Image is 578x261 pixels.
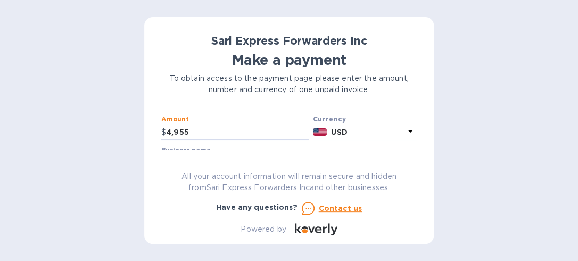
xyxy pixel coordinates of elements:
b: USD [331,128,347,136]
p: All your account information will remain secure and hidden from Sari Express Forwarders Inc and o... [161,171,417,193]
b: Have any questions? [216,203,298,211]
h1: Make a payment [161,52,417,69]
img: USD [313,128,327,136]
p: $ [161,127,166,138]
u: Contact us [319,204,362,213]
input: 0.00 [166,124,309,140]
p: To obtain access to the payment page please enter the amount, number and currency of one unpaid i... [161,73,417,95]
b: Sari Express Forwarders Inc [211,34,367,47]
label: Amount [161,117,188,123]
b: Currency [313,115,346,123]
label: Business name [161,147,210,153]
p: Powered by [241,224,286,235]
